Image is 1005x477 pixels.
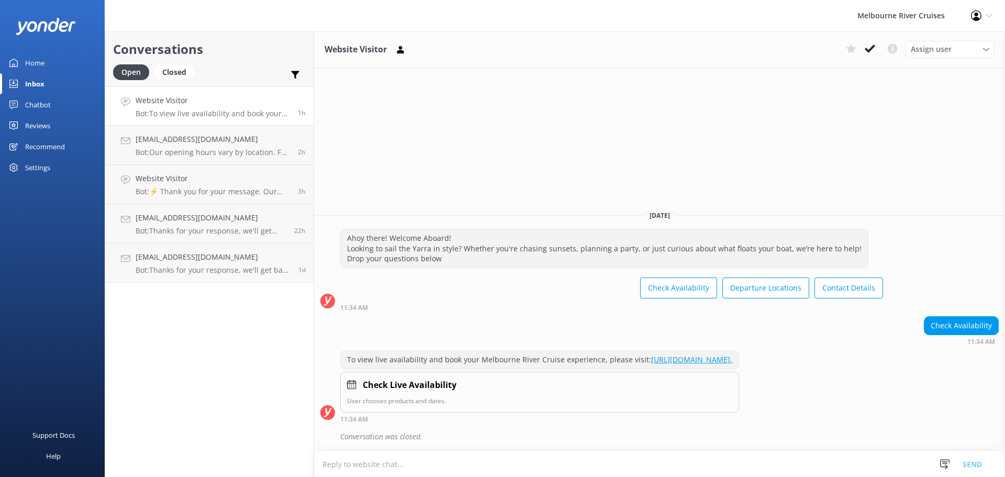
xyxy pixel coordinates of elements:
p: Bot: Thanks for your response, we'll get back to you as soon as we can during opening hours. [136,226,286,236]
div: Inbox [25,73,44,94]
div: Sep 30 2025 11:34am (UTC +10:00) Australia/Sydney [924,338,999,345]
div: Recommend [25,136,65,157]
div: Home [25,52,44,73]
a: Website VisitorBot:To view live availability and book your Melbourne River Cruise experience, ple... [105,86,314,126]
span: Assign user [911,43,952,55]
span: [DATE] [643,211,676,220]
p: Bot: To view live availability and book your Melbourne River Cruise experience, please visit: [UR... [136,109,290,118]
div: Support Docs [32,425,75,446]
a: Open [113,66,154,77]
h4: Website Visitor [136,173,290,184]
div: Chatbot [25,94,51,115]
div: Sep 30 2025 11:34am (UTC +10:00) Australia/Sydney [340,415,739,423]
button: Contact Details [814,278,883,298]
div: Help [46,446,61,467]
div: Ahoy there! Welcome Aboard! Looking to sail the Yarra in style? Whether you're chasing sunsets, p... [341,229,868,268]
div: Sep 30 2025 11:34am (UTC +10:00) Australia/Sydney [340,304,883,311]
a: [EMAIL_ADDRESS][DOMAIN_NAME]Bot:Thanks for your response, we'll get back to you as soon as we can... [105,243,314,283]
div: Conversation was closed. [340,428,999,446]
button: Departure Locations [722,278,809,298]
strong: 11:34 AM [340,416,368,423]
div: Check Availability [924,317,998,335]
div: Open [113,64,149,80]
a: [URL][DOMAIN_NAME]. [651,354,732,364]
h4: Website Visitor [136,95,290,106]
h4: Check Live Availability [363,379,456,392]
h4: [EMAIL_ADDRESS][DOMAIN_NAME] [136,251,291,263]
strong: 11:34 AM [340,305,368,311]
button: Check Availability [640,278,717,298]
span: Sep 29 2025 03:00pm (UTC +10:00) Australia/Sydney [294,226,306,235]
strong: 11:34 AM [967,339,995,345]
div: Closed [154,64,194,80]
p: Bot: Our opening hours vary by location. For ticket purchases and departures: - Head Office (Vaul... [136,148,290,157]
p: User chooses products and dates. [347,396,732,406]
a: [EMAIL_ADDRESS][DOMAIN_NAME]Bot:Our opening hours vary by location. For ticket purchases and depa... [105,126,314,165]
a: Website VisitorBot:⚡ Thank you for your message. Our office hours are Mon - Fri 9.30am - 5pm. We'... [105,165,314,204]
div: 2025-09-30T01:37:25.962 [320,428,999,446]
a: [EMAIL_ADDRESS][DOMAIN_NAME]Bot:Thanks for your response, we'll get back to you as soon as we can... [105,204,314,243]
a: Closed [154,66,199,77]
h4: [EMAIL_ADDRESS][DOMAIN_NAME] [136,134,290,145]
div: Settings [25,157,50,178]
h2: Conversations [113,39,306,59]
img: yonder-white-logo.png [16,18,76,35]
span: Sep 30 2025 10:24am (UTC +10:00) Australia/Sydney [298,148,306,157]
h4: [EMAIL_ADDRESS][DOMAIN_NAME] [136,212,286,224]
p: Bot: Thanks for your response, we'll get back to you as soon as we can during opening hours. [136,265,291,275]
p: Bot: ⚡ Thank you for your message. Our office hours are Mon - Fri 9.30am - 5pm. We'll get back to... [136,187,290,196]
div: Assign User [906,41,995,58]
span: Sep 30 2025 11:34am (UTC +10:00) Australia/Sydney [298,108,306,117]
span: Sep 30 2025 09:40am (UTC +10:00) Australia/Sydney [298,187,306,196]
div: To view live availability and book your Melbourne River Cruise experience, please visit: [341,351,739,369]
div: Reviews [25,115,50,136]
span: Sep 29 2025 11:05am (UTC +10:00) Australia/Sydney [298,265,306,274]
h3: Website Visitor [325,43,387,57]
